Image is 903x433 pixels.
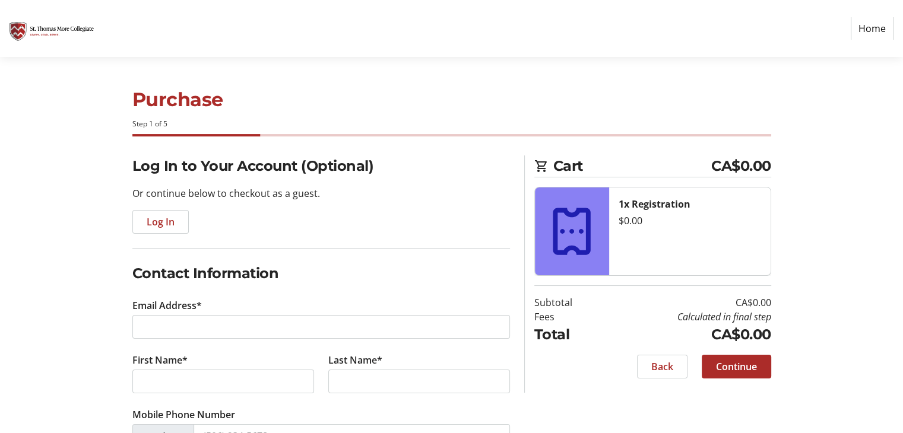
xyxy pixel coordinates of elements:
[603,295,771,310] td: CA$0.00
[132,119,771,129] div: Step 1 of 5
[619,214,761,228] div: $0.00
[534,324,603,345] td: Total
[651,359,673,374] span: Back
[716,359,757,374] span: Continue
[132,407,235,422] label: Mobile Phone Number
[603,324,771,345] td: CA$0.00
[132,186,510,200] p: Or continue below to checkout as a guest.
[9,5,94,52] img: St. Thomas More Collegiate #2's Logo
[328,353,382,367] label: Last Name*
[132,298,202,313] label: Email Address*
[132,85,771,114] h1: Purchase
[637,355,687,378] button: Back
[603,310,771,324] td: Calculated in final step
[147,215,175,229] span: Log In
[132,210,189,234] button: Log In
[619,198,690,211] strong: 1x Registration
[851,17,894,40] a: Home
[132,155,510,177] h2: Log In to Your Account (Optional)
[132,353,188,367] label: First Name*
[132,263,510,284] h2: Contact Information
[534,310,603,324] td: Fees
[553,155,712,177] span: Cart
[702,355,771,378] button: Continue
[711,155,771,177] span: CA$0.00
[534,295,603,310] td: Subtotal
